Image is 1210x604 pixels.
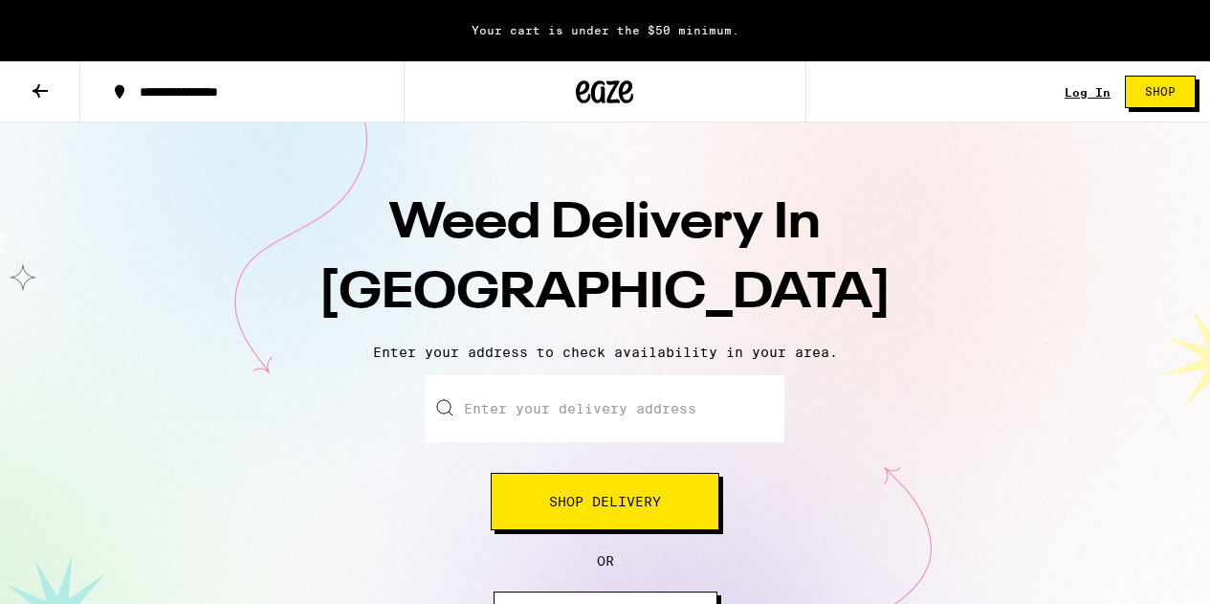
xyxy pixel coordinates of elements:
[491,473,719,530] button: Shop Delivery
[426,375,784,442] input: Enter your delivery address
[597,553,614,569] span: OR
[549,495,661,508] span: Shop Delivery
[1125,76,1196,108] button: Shop
[19,345,1191,360] p: Enter your address to check availability in your area.
[1111,76,1210,108] a: Shop
[1145,86,1176,98] span: Shop
[271,190,940,329] h1: Weed Delivery In
[319,269,891,319] span: [GEOGRAPHIC_DATA]
[1065,86,1111,99] a: Log In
